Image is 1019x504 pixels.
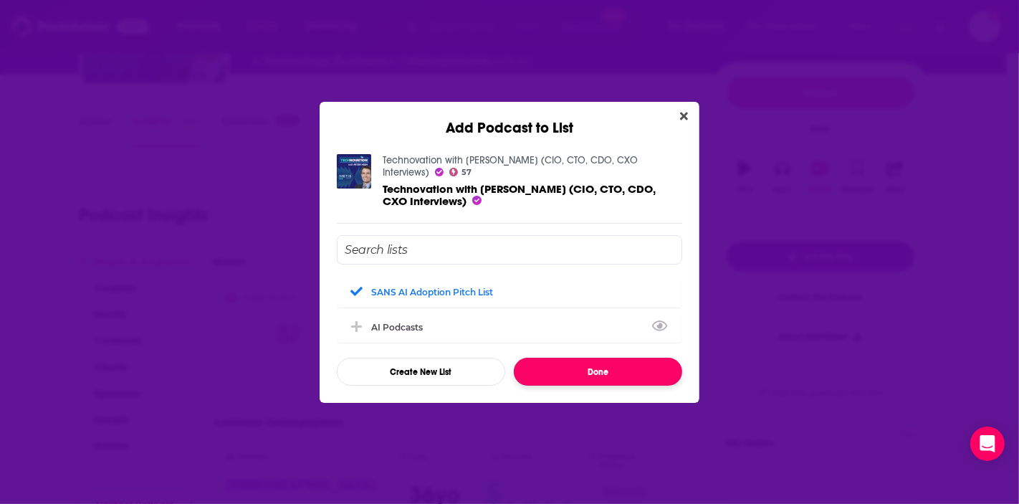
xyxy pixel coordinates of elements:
[674,108,694,125] button: Close
[337,154,371,189] img: Technovation with Peter High (CIO, CTO, CDO, CXO Interviews)
[371,322,431,333] div: AI Podcasts
[383,182,656,208] span: Technovation with [PERSON_NAME] (CIO, CTO, CDO, CXO Interviews)
[320,102,699,137] div: Add Podcast to List
[383,154,638,179] a: Technovation with Peter High (CIO, CTO, CDO, CXO Interviews)
[423,330,431,331] button: View Link
[337,235,682,386] div: Add Podcast To List
[337,358,505,386] button: Create New List
[383,182,656,208] a: Technovation with Peter High (CIO, CTO, CDO, CXO Interviews)
[462,169,472,176] span: 57
[514,358,682,386] button: Done
[449,168,472,176] a: 57
[337,311,682,343] div: AI Podcasts
[337,235,682,265] input: Search lists
[337,276,682,308] div: SANS AI Adoption Pitch List
[371,287,493,298] div: SANS AI Adoption Pitch List
[970,427,1005,461] div: Open Intercom Messenger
